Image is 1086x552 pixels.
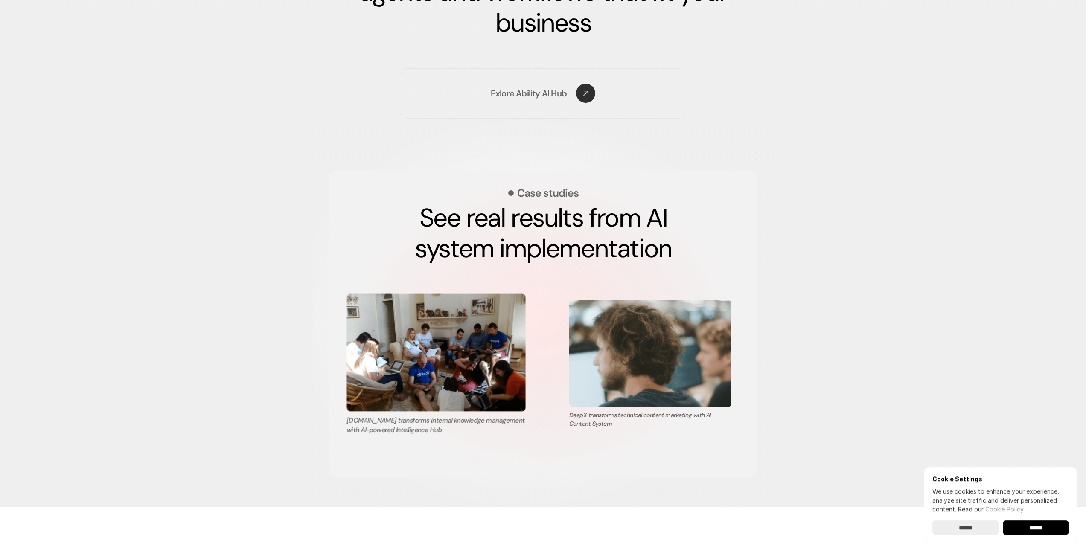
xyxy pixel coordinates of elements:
p: [DOMAIN_NAME] transforms internal knowledge management with AI-powered Intelligence Hub [346,416,525,434]
a: Exlore Ability AI Hub [401,68,685,119]
p: We use cookies to enhance your experience, analyze site traffic and deliver personalized content. [932,487,1069,514]
p: DeepX transforms technical content marketing with AI Content System [569,411,731,428]
strong: See real results from AI system implementation [415,201,673,265]
p: Case studies [517,188,578,198]
h6: Cookie Settings [932,475,1069,482]
a: Cookie Policy [985,506,1023,513]
span: Read our . [958,506,1025,513]
a: [DOMAIN_NAME] transforms internal knowledge management with AI-powered Intelligence Hub [318,276,554,453]
a: DeepX transforms technical content marketing with AI Content System [543,284,757,444]
p: Exlore Ability AI Hub [491,87,567,99]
